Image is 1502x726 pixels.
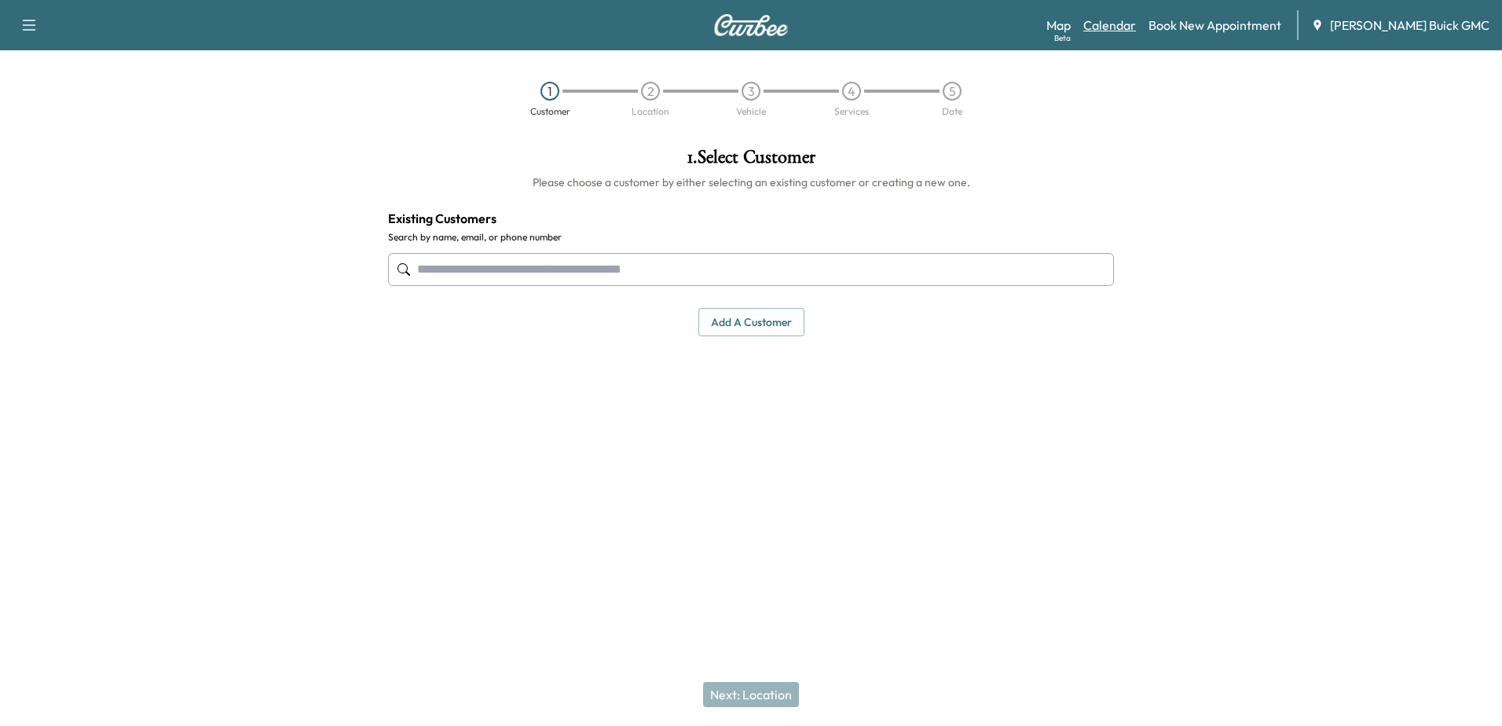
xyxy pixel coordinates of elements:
div: 4 [842,82,861,101]
button: Add a customer [698,308,804,337]
div: 3 [742,82,760,101]
div: Location [632,107,669,116]
div: 1 [540,82,559,101]
span: [PERSON_NAME] Buick GMC [1330,16,1489,35]
label: Search by name, email, or phone number [388,231,1114,244]
div: Services [834,107,869,116]
h1: 1 . Select Customer [388,148,1114,174]
a: MapBeta [1046,16,1071,35]
div: Beta [1054,32,1071,44]
div: Customer [530,107,570,116]
img: Curbee Logo [713,14,789,36]
a: Calendar [1083,16,1136,35]
h6: Please choose a customer by either selecting an existing customer or creating a new one. [388,174,1114,190]
div: 2 [641,82,660,101]
div: Date [942,107,962,116]
div: 5 [943,82,962,101]
h4: Existing Customers [388,209,1114,228]
div: Vehicle [736,107,766,116]
a: Book New Appointment [1148,16,1281,35]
